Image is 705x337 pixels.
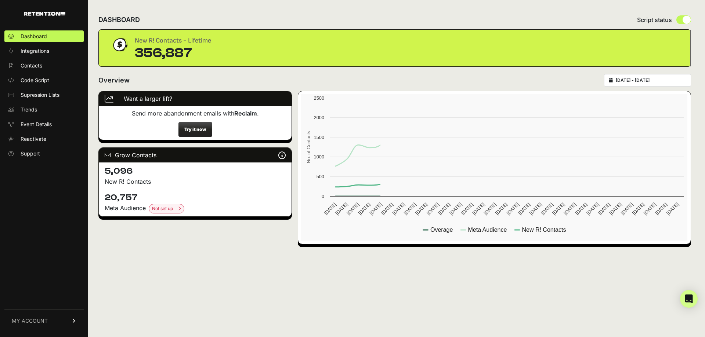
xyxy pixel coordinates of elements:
[552,202,566,216] text: [DATE]
[654,202,669,216] text: [DATE]
[306,131,311,163] text: No. of Contacts
[105,109,286,118] p: Send more abandonment emails with .
[314,154,324,160] text: 1000
[346,202,360,216] text: [DATE]
[471,202,486,216] text: [DATE]
[414,202,429,216] text: [DATE]
[323,202,337,216] text: [DATE]
[506,202,520,216] text: [DATE]
[540,202,554,216] text: [DATE]
[357,202,372,216] text: [DATE]
[21,106,37,113] span: Trends
[21,33,47,40] span: Dashboard
[184,127,206,132] strong: Try it now
[403,202,417,216] text: [DATE]
[517,202,531,216] text: [DATE]
[4,60,84,72] a: Contacts
[494,202,509,216] text: [DATE]
[643,202,657,216] text: [DATE]
[135,36,211,46] div: New R! Contacts - Lifetime
[21,121,52,128] span: Event Details
[335,202,349,216] text: [DATE]
[620,202,634,216] text: [DATE]
[680,290,698,308] div: Open Intercom Messenger
[449,202,463,216] text: [DATE]
[563,202,577,216] text: [DATE]
[430,227,453,233] text: Overage
[314,115,324,120] text: 2000
[631,202,646,216] text: [DATE]
[4,309,84,332] a: MY ACCOUNT
[4,118,84,130] a: Event Details
[317,174,324,179] text: 500
[666,202,680,216] text: [DATE]
[21,47,49,55] span: Integrations
[528,202,543,216] text: [DATE]
[234,110,257,117] strong: Reclaim
[426,202,440,216] text: [DATE]
[314,135,324,140] text: 1500
[4,30,84,42] a: Dashboard
[24,12,65,16] img: Retention.com
[4,104,84,116] a: Trends
[4,148,84,160] a: Support
[468,227,507,233] text: Meta Audience
[98,15,140,25] h2: DASHBOARD
[322,194,324,199] text: 0
[99,91,292,106] div: Want a larger lift?
[437,202,452,216] text: [DATE]
[21,77,49,84] span: Code Script
[597,202,611,216] text: [DATE]
[380,202,394,216] text: [DATE]
[98,75,130,85] h2: Overview
[111,36,129,54] img: dollar-coin-05c43ed7efb7bc0c12610022525b4bbbb207c7efeef5aecc26f025e68dcafac9.png
[637,15,672,24] span: Script status
[522,227,566,233] text: New R! Contacts
[135,46,211,61] div: 356,887
[105,192,286,204] h4: 20,757
[4,133,84,145] a: Reactivate
[483,202,497,216] text: [DATE]
[608,202,623,216] text: [DATE]
[4,45,84,57] a: Integrations
[586,202,600,216] text: [DATE]
[105,177,286,186] p: New R! Contacts
[21,135,46,143] span: Reactivate
[574,202,589,216] text: [DATE]
[21,150,40,157] span: Support
[391,202,406,216] text: [DATE]
[99,148,292,162] div: Grow Contacts
[4,74,84,86] a: Code Script
[460,202,474,216] text: [DATE]
[4,89,84,101] a: Supression Lists
[105,204,286,213] div: Meta Audience
[105,165,286,177] h4: 5,096
[314,95,324,101] text: 2500
[21,91,59,99] span: Supression Lists
[369,202,383,216] text: [DATE]
[21,62,42,69] span: Contacts
[12,317,48,325] span: MY ACCOUNT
